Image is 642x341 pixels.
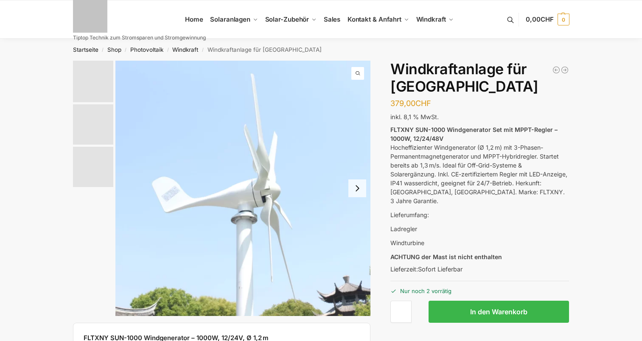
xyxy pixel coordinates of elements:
span: Sofort Lieferbar [418,266,463,273]
span: CHF [415,99,431,108]
a: Flexible Solarpanels (2×120 W) & SolarLaderegler [552,66,561,74]
span: / [163,47,172,53]
a: Sales [320,0,344,39]
img: Mini Wind Turbine [73,104,113,145]
button: Next slide [348,179,366,197]
span: Kontakt & Anfahrt [348,15,401,23]
p: Ladregler [390,224,569,233]
a: Photovoltaik [130,46,163,53]
span: inkl. 8,1 % MwSt. [390,113,439,120]
p: Nur noch 2 vorrätig [390,281,569,296]
a: Shop [107,46,121,53]
a: Solaranlagen [207,0,261,39]
input: Produktmenge [390,301,412,323]
a: Windkraft [412,0,457,39]
strong: ACHTUNG der Mast ist nicht enthalten [390,253,502,260]
p: Windturbine [390,238,569,247]
a: Windkraft [172,46,198,53]
p: Hocheffizienter Windgenerator (Ø 1,2 m) mit 3-Phasen-Permanentmagnetgenerator und MPPT-Hybridregl... [390,125,569,205]
span: / [121,47,130,53]
p: Tiptop Technik zum Stromsparen und Stromgewinnung [73,35,206,40]
p: Lieferumfang: [390,210,569,219]
strong: FLTXNY SUN-1000 Windgenerator Set mit MPPT-Regler – 1000W, 12/24/48V [390,126,558,142]
span: Lieferzeit: [390,266,463,273]
bdi: 379,00 [390,99,431,108]
span: / [98,47,107,53]
h1: Windkraftanlage für [GEOGRAPHIC_DATA] [390,61,569,95]
img: Windrad für Balkon und Terrasse [115,61,371,316]
span: Sales [324,15,341,23]
a: Kontakt & Anfahrt [344,0,412,39]
a: Solar-Zubehör [261,0,320,39]
span: CHF [541,15,554,23]
a: Windrad für Balkon und TerrasseH25d70edd566e438facad4884e2e6271dF [115,61,371,316]
span: Windkraft [416,15,446,23]
span: 0,00 [526,15,553,23]
span: / [198,47,207,53]
span: Solar-Zubehör [265,15,309,23]
span: Solaranlagen [210,15,250,23]
img: Windrad für Balkon und Terrasse [73,61,113,102]
a: Vertikal Windkraftwerk 2000 Watt [561,66,569,74]
span: 0 [558,14,569,25]
nav: Breadcrumb [58,39,584,61]
a: 0,00CHF 0 [526,7,569,32]
img: Beispiel Anschlussmöglickeit [73,147,113,187]
button: In den Warenkorb [429,301,569,323]
a: Startseite [73,46,98,53]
